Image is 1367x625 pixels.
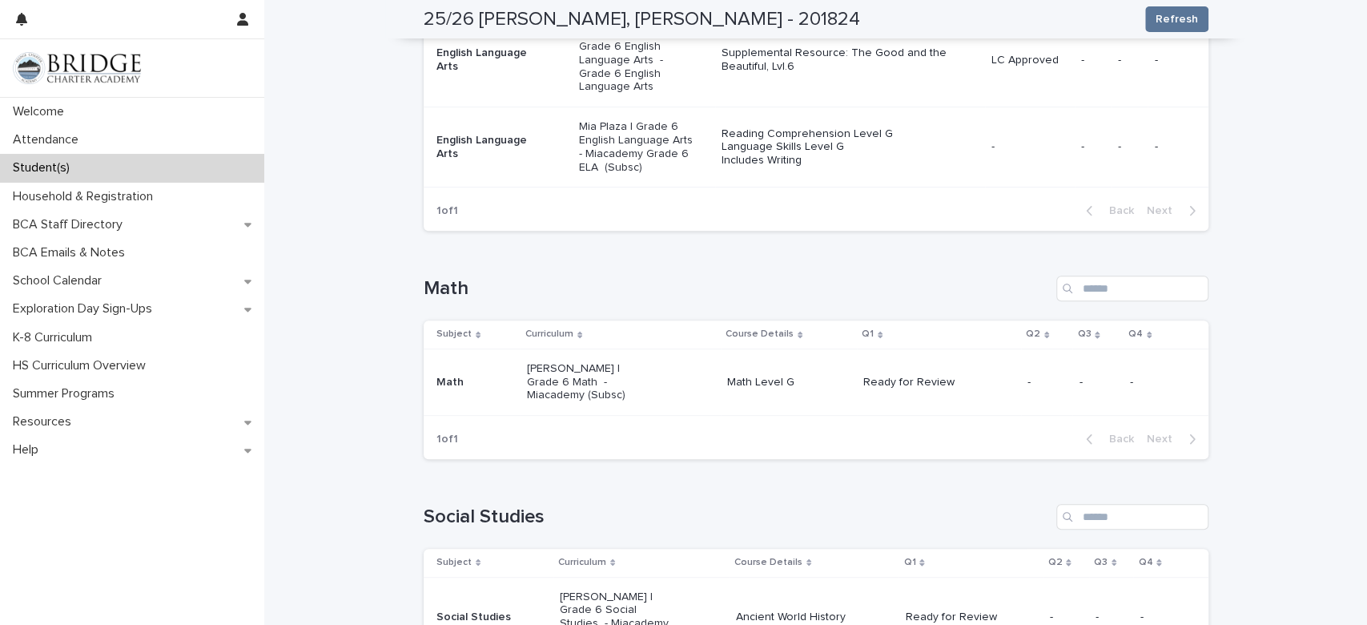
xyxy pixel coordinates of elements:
p: Q4 [1138,554,1152,571]
p: Q2 [1047,554,1062,571]
p: Subject [436,554,472,571]
p: - [1081,140,1105,154]
button: Back [1073,204,1140,218]
span: Refresh [1156,11,1198,27]
h2: 25/26 [PERSON_NAME], [PERSON_NAME] - 201824 [424,8,860,31]
p: Exploration Day Sign-Ups [6,301,165,317]
button: Next [1140,432,1208,446]
h1: Social Studies [424,506,1050,529]
p: [PERSON_NAME] | Grade 6 Math - Miacademy (Subsc) [527,362,641,402]
p: Ready for Review [905,611,1019,624]
p: LC Approved [991,54,1068,67]
button: Next [1140,204,1208,218]
p: Q3 [1094,554,1108,571]
p: - [1118,140,1141,154]
p: English Language Arts [436,134,551,161]
p: Resources [6,414,84,429]
p: Mia Plaza | Grade 6 English Language Arts - Miacademy Grade 6 ELA (Subsc) [579,120,694,174]
p: Welcome [6,104,77,119]
p: English Language Arts [436,46,551,74]
p: - [1049,611,1082,624]
p: Q4 [1128,325,1143,343]
p: - [1079,376,1116,389]
p: Q3 [1077,325,1091,343]
p: Curriculum [525,325,573,343]
p: Math Level G [727,376,850,389]
span: Next [1147,433,1182,445]
p: - [1154,54,1182,67]
p: - [1118,54,1141,67]
p: BCA Emails & Notes [6,245,138,260]
p: - [1027,376,1067,389]
p: Q1 [862,325,874,343]
p: Supplemental Resource: The Good and the Beautiful, Lvl.6 [722,46,951,74]
tr: English Language ArtsMia Plaza | Grade 6 English Language Arts - Miacademy Grade 6 ELA (Subsc)Rea... [424,107,1208,187]
span: Next [1147,205,1182,216]
p: K-8 Self-Design | Grade 6 English Language Arts - Grade 6 English Language Arts [579,26,694,94]
tr: Math[PERSON_NAME] | Grade 6 Math - Miacademy (Subsc)Math Level GReady for Review--- [424,349,1208,415]
p: Attendance [6,132,91,147]
p: Curriculum [558,554,606,571]
h1: Math [424,277,1050,300]
p: Student(s) [6,160,82,175]
span: Back [1100,433,1134,445]
p: Ready for Review [863,376,978,389]
p: 1 of 1 [424,192,471,231]
p: Subject [436,325,472,343]
button: Refresh [1145,6,1208,32]
p: Social Studies [436,611,547,624]
p: Reading Comprehension Level G Language Skills Level G Includes Writing [722,127,951,167]
p: Household & Registration [6,189,166,204]
button: Back [1073,432,1140,446]
tr: English Language ArtsK-8 Self-Design | Grade 6 English Language Arts - Grade 6 English Language A... [424,14,1208,107]
p: School Calendar [6,273,115,288]
input: Search [1056,276,1208,301]
p: Q1 [903,554,915,571]
p: Q2 [1026,325,1040,343]
p: - [991,140,1068,154]
p: Summer Programs [6,386,127,401]
p: - [1154,140,1182,154]
img: V1C1m3IdTEidaUdm9Hs0 [13,52,141,84]
p: - [1096,611,1128,624]
p: HS Curriculum Overview [6,358,159,373]
p: K-8 Curriculum [6,330,105,345]
p: Math [436,376,514,389]
p: Course Details [734,554,802,571]
input: Search [1056,504,1208,530]
p: BCA Staff Directory [6,217,135,232]
p: Help [6,442,51,458]
p: Course Details [726,325,794,343]
p: - [1140,611,1182,624]
p: Ancient World History [736,611,893,624]
p: - [1081,54,1105,67]
p: - [1130,376,1183,389]
p: 1 of 1 [424,420,471,459]
span: Back [1100,205,1134,216]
